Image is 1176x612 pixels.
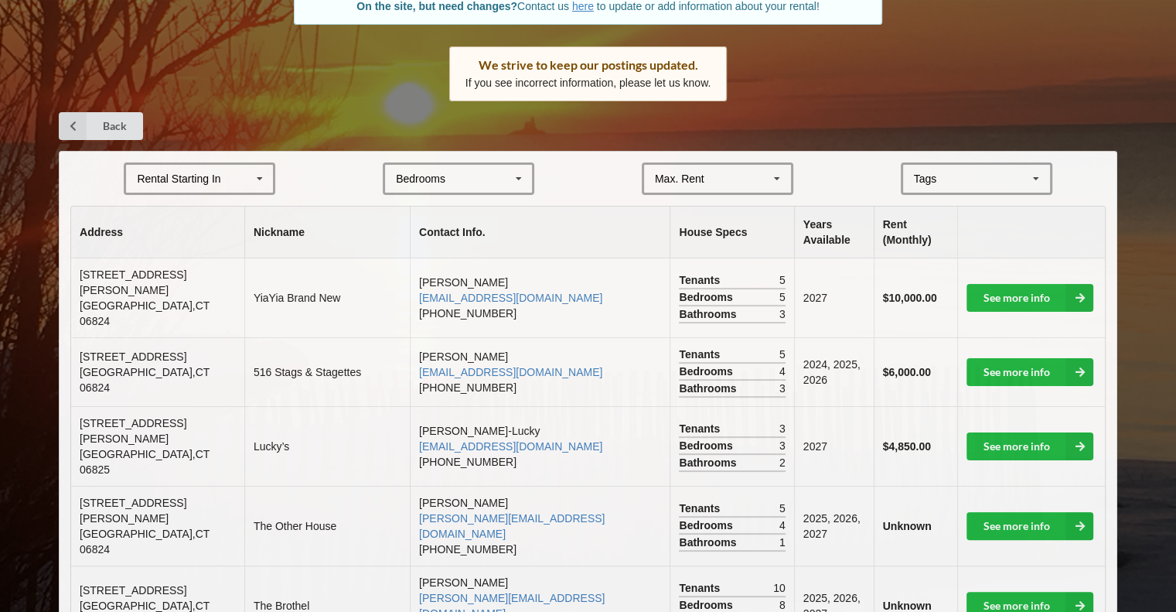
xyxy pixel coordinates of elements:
[59,112,143,140] a: Back
[779,364,786,379] span: 4
[419,366,602,378] a: [EMAIL_ADDRESS][DOMAIN_NAME]
[80,299,210,327] span: [GEOGRAPHIC_DATA] , CT 06824
[419,440,602,453] a: [EMAIL_ADDRESS][DOMAIN_NAME]
[779,455,786,470] span: 2
[874,207,958,258] th: Rent (Monthly)
[410,258,670,337] td: [PERSON_NAME] [PHONE_NUMBER]
[465,57,711,73] div: We strive to keep our postings updated.
[883,366,931,378] b: $6,000.00
[794,337,874,406] td: 2024, 2025, 2026
[679,272,724,288] span: Tenants
[779,421,786,436] span: 3
[410,337,670,406] td: [PERSON_NAME] [PHONE_NUMBER]
[966,284,1093,312] a: See more info
[80,448,210,476] span: [GEOGRAPHIC_DATA] , CT 06825
[670,207,793,258] th: House Specs
[419,292,602,304] a: [EMAIL_ADDRESS][DOMAIN_NAME]
[883,600,932,612] b: Unknown
[244,337,410,406] td: 516 Stags & Stagettes
[779,501,786,516] span: 5
[244,258,410,337] td: YiaYia Brand New
[779,438,786,453] span: 3
[679,306,740,322] span: Bathrooms
[779,306,786,322] span: 3
[80,497,186,525] span: [STREET_ADDRESS][PERSON_NAME]
[465,75,711,91] p: If you see incorrect information, please let us know.
[883,292,937,304] b: $10,000.00
[779,347,786,362] span: 5
[244,486,410,566] td: The Other House
[966,512,1093,540] a: See more info
[679,438,736,453] span: Bedrooms
[71,207,244,258] th: Address
[679,501,724,516] span: Tenants
[396,173,445,184] div: Bedrooms
[779,272,786,288] span: 5
[80,584,186,597] span: [STREET_ADDRESS]
[794,207,874,258] th: Years Available
[80,350,186,363] span: [STREET_ADDRESS]
[80,417,186,445] span: [STREET_ADDRESS][PERSON_NAME]
[883,440,931,453] b: $4,850.00
[794,486,874,566] td: 2025, 2026, 2027
[910,170,960,188] div: Tags
[779,289,786,305] span: 5
[410,406,670,486] td: [PERSON_NAME]-Lucky [PHONE_NUMBER]
[80,366,210,394] span: [GEOGRAPHIC_DATA] , CT 06824
[679,289,736,305] span: Bedrooms
[410,486,670,566] td: [PERSON_NAME] [PHONE_NUMBER]
[679,347,724,362] span: Tenants
[679,518,736,533] span: Bedrooms
[244,406,410,486] td: Lucky’s
[966,433,1093,460] a: See more info
[773,580,786,596] span: 10
[679,455,740,470] span: Bathrooms
[244,207,410,258] th: Nickname
[779,518,786,533] span: 4
[679,580,724,596] span: Tenants
[80,268,186,296] span: [STREET_ADDRESS][PERSON_NAME]
[779,381,786,396] span: 3
[655,173,704,184] div: Max. Rent
[679,535,740,550] span: Bathrooms
[966,358,1093,386] a: See more info
[137,173,220,184] div: Rental Starting In
[794,406,874,486] td: 2027
[410,207,670,258] th: Contact Info.
[80,528,210,556] span: [GEOGRAPHIC_DATA] , CT 06824
[883,520,932,532] b: Unknown
[419,512,605,540] a: [PERSON_NAME][EMAIL_ADDRESS][DOMAIN_NAME]
[779,535,786,550] span: 1
[679,364,736,379] span: Bedrooms
[794,258,874,337] td: 2027
[679,381,740,396] span: Bathrooms
[679,421,724,436] span: Tenants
